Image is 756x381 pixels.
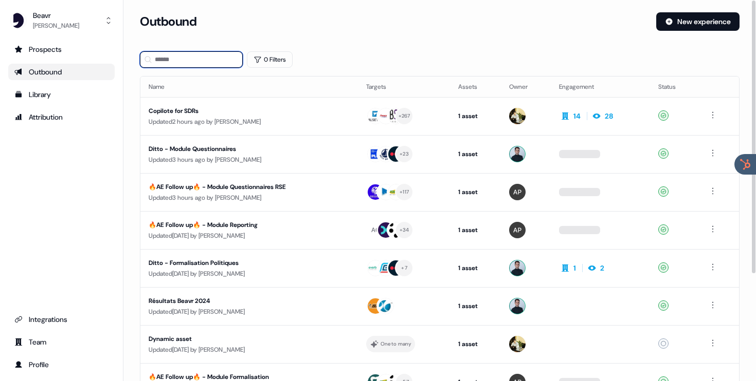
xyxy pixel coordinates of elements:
[400,225,409,235] div: + 34
[140,77,358,97] th: Name
[600,263,604,273] div: 2
[400,187,409,197] div: + 117
[450,77,501,97] th: Assets
[8,41,115,58] a: Go to prospects
[8,334,115,350] a: Go to team
[149,193,350,203] div: Updated 3 hours ago by [PERSON_NAME]
[509,298,526,314] img: Ugo
[247,51,293,68] button: 0 Filters
[33,21,79,31] div: [PERSON_NAME]
[458,149,493,159] div: 1 asset
[371,225,380,235] div: AC
[458,301,493,311] div: 1 asset
[149,345,350,355] div: Updated [DATE] by [PERSON_NAME]
[149,231,350,241] div: Updated [DATE] by [PERSON_NAME]
[149,144,338,154] div: Ditto - Module Questionnaires
[8,356,115,373] a: Go to profile
[605,111,613,121] div: 28
[14,337,109,347] div: Team
[458,263,493,273] div: 1 asset
[149,117,350,127] div: Updated 2 hours ago by [PERSON_NAME]
[401,263,407,273] div: + 7
[399,111,410,121] div: + 267
[381,339,411,349] div: One to many
[573,263,576,273] div: 1
[14,44,109,54] div: Prospects
[149,269,350,279] div: Updated [DATE] by [PERSON_NAME]
[501,77,550,97] th: Owner
[149,334,338,344] div: Dynamic asset
[509,336,526,352] img: Armand
[573,111,581,121] div: 14
[8,109,115,125] a: Go to attribution
[650,77,698,97] th: Status
[14,89,109,100] div: Library
[458,111,493,121] div: 1 asset
[358,77,450,97] th: Targets
[149,106,338,116] div: Copilote for SDRs
[149,155,350,165] div: Updated 3 hours ago by [PERSON_NAME]
[14,112,109,122] div: Attribution
[509,222,526,238] img: Alexis
[149,307,350,317] div: Updated [DATE] by [PERSON_NAME]
[8,311,115,328] a: Go to integrations
[14,314,109,325] div: Integrations
[509,108,526,124] img: Armand
[14,67,109,77] div: Outbound
[33,10,79,21] div: Beavr
[458,225,493,235] div: 1 asset
[8,8,115,33] button: Beavr[PERSON_NAME]
[509,260,526,276] img: Ugo
[8,64,115,80] a: Go to outbound experience
[656,12,740,31] button: New experience
[14,359,109,370] div: Profile
[149,220,338,230] div: 🔥AE Follow up🔥 - Module Reporting
[140,14,196,29] h3: Outbound
[509,184,526,200] img: Alexis
[551,77,651,97] th: Engagement
[149,296,338,306] div: Résultats Beavr 2024
[149,258,338,268] div: Ditto - Formalisation Politiques
[509,146,526,162] img: Ugo
[458,187,493,197] div: 1 asset
[8,86,115,103] a: Go to templates
[400,149,409,159] div: + 23
[458,339,493,349] div: 1 asset
[149,182,338,192] div: 🔥AE Follow up🔥 - Module Questionnaires RSE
